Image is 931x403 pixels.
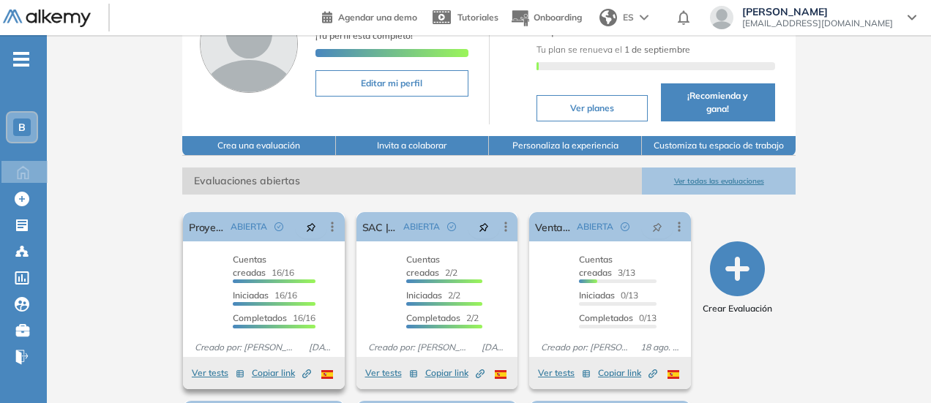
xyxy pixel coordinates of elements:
[642,167,795,195] button: Ver todas las evaluaciones
[468,215,500,238] button: pushpin
[306,221,316,233] span: pushpin
[577,220,613,233] span: ABIERTA
[336,136,489,156] button: Invita a colaborar
[233,312,315,323] span: 16/16
[303,341,339,354] span: [DATE]
[621,222,629,231] span: check-circle
[406,290,442,301] span: Iniciadas
[641,215,673,238] button: pushpin
[362,341,476,354] span: Creado por: [PERSON_NAME]
[536,95,648,121] button: Ver planes
[598,364,657,382] button: Copiar link
[579,254,613,278] span: Cuentas creadas
[535,212,571,241] a: Ventas - [GEOGRAPHIC_DATA]
[425,364,485,382] button: Copiar link
[425,366,485,380] span: Copiar link
[447,222,456,231] span: check-circle
[252,366,311,380] span: Copiar link
[406,290,460,301] span: 2/2
[536,44,690,55] span: Tu plan se renueva el
[661,83,775,121] button: ¡Recomienda y gana!
[623,11,634,24] span: ES
[233,290,297,301] span: 16/16
[598,366,657,380] span: Copiar link
[315,30,413,41] span: ¡Tu perfil está completo!
[622,44,690,55] b: 1 de septiembre
[406,254,440,278] span: Cuentas creadas
[406,312,479,323] span: 2/2
[489,136,642,156] button: Personaliza la experiencia
[365,364,418,382] button: Ver tests
[579,290,615,301] span: Iniciadas
[189,341,302,354] span: Creado por: [PERSON_NAME]
[476,341,512,354] span: [DATE]
[231,220,267,233] span: ABIERTA
[538,364,591,382] button: Ver tests
[703,241,772,315] button: Crear Evaluación
[534,12,582,23] span: Onboarding
[406,312,460,323] span: Completados
[362,212,398,241] a: SAC | [GEOGRAPHIC_DATA]
[635,341,685,354] span: 18 ago. 2025
[579,312,657,323] span: 0/13
[579,254,635,278] span: 3/13
[479,221,489,233] span: pushpin
[640,15,648,20] img: arrow
[182,167,642,195] span: Evaluaciones abiertas
[233,254,294,278] span: 16/16
[742,18,893,29] span: [EMAIL_ADDRESS][DOMAIN_NAME]
[338,12,417,23] span: Agendar una demo
[642,136,795,156] button: Customiza tu espacio de trabajo
[579,290,638,301] span: 0/13
[315,70,468,97] button: Editar mi perfil
[403,220,440,233] span: ABIERTA
[3,10,91,28] img: Logo
[535,341,635,354] span: Creado por: [PERSON_NAME]
[322,7,417,25] a: Agendar una demo
[579,312,633,323] span: Completados
[13,58,29,61] i: -
[182,136,335,156] button: Crea una evaluación
[510,2,582,34] button: Onboarding
[599,9,617,26] img: world
[457,12,498,23] span: Tutoriales
[652,221,662,233] span: pushpin
[703,302,772,315] span: Crear Evaluación
[295,215,327,238] button: pushpin
[233,312,287,323] span: Completados
[495,370,506,379] img: ESP
[233,290,269,301] span: Iniciadas
[18,121,26,133] span: B
[274,222,283,231] span: check-circle
[321,370,333,379] img: ESP
[192,364,244,382] button: Ver tests
[189,212,225,241] a: Proyectos - [GEOGRAPHIC_DATA]
[406,254,457,278] span: 2/2
[233,254,266,278] span: Cuentas creadas
[742,6,893,18] span: [PERSON_NAME]
[252,364,311,382] button: Copiar link
[668,370,679,379] img: ESP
